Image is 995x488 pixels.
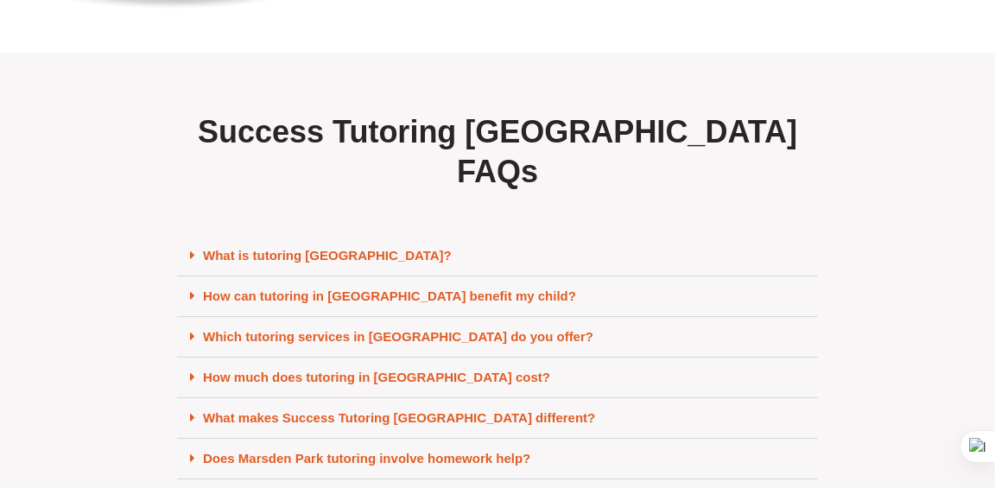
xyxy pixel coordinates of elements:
[177,236,818,276] div: What is tutoring [GEOGRAPHIC_DATA]?
[203,451,530,466] a: Does Marsden Park tutoring involve homework help?
[203,329,593,344] a: Which tutoring services in [GEOGRAPHIC_DATA] do you offer?
[177,358,818,398] div: How much does tutoring in [GEOGRAPHIC_DATA] cost?
[177,317,818,358] div: Which tutoring services in [GEOGRAPHIC_DATA] do you offer?
[700,294,995,488] iframe: Chat Widget
[177,439,818,479] div: Does Marsden Park tutoring involve homework help?
[177,276,818,317] div: How can tutoring in [GEOGRAPHIC_DATA] benefit my child?
[177,398,818,439] div: What makes Success Tutoring [GEOGRAPHIC_DATA] different?
[203,410,595,425] a: What makes Success Tutoring [GEOGRAPHIC_DATA] different?
[203,248,452,263] a: What is tutoring [GEOGRAPHIC_DATA]?
[203,288,576,303] a: How can tutoring in [GEOGRAPHIC_DATA] benefit my child?
[177,112,818,193] h2: Success Tutoring [GEOGRAPHIC_DATA] FAQs
[203,370,550,384] a: How much does tutoring in [GEOGRAPHIC_DATA] cost?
